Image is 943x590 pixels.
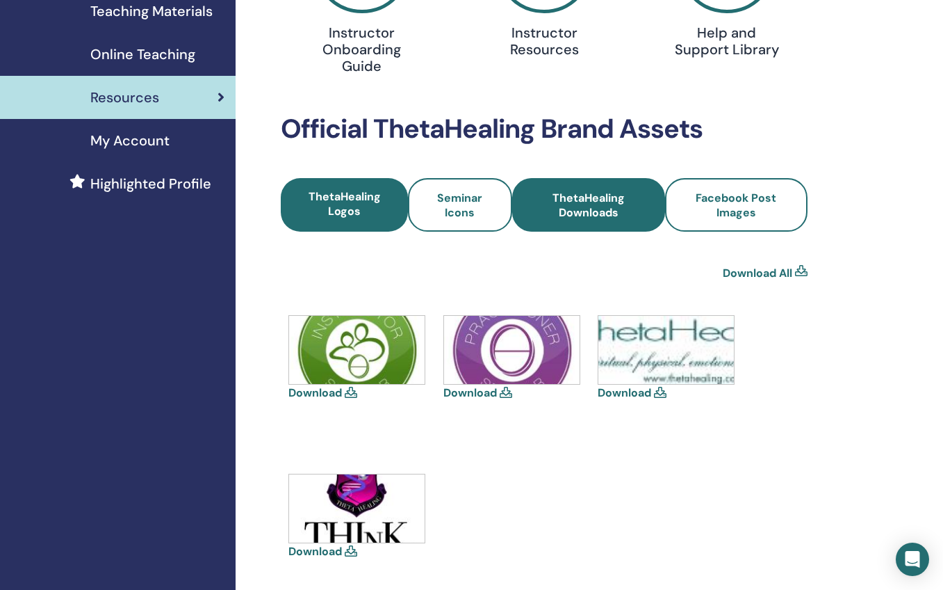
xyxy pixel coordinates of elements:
[437,191,482,220] span: Seminar Icons
[408,178,512,232] a: Seminar Icons
[444,316,580,384] img: icons-practitioner.jpg
[289,475,425,543] img: think-shield.jpg
[90,173,211,194] span: Highlighted Profile
[288,544,342,559] a: Download
[309,189,381,218] span: ThetaHealing Logos
[281,113,807,145] h2: Official ThetaHealing Brand Assets
[281,178,408,232] a: ThetaHealing Logos
[304,24,420,74] h4: Instructor Onboarding Guide
[669,24,785,58] h4: Help and Support Library
[723,265,792,282] a: Download All
[598,316,734,384] img: thetahealing-logo-a-copy.jpg
[531,191,646,220] span: ThetaHealing Downloads
[90,1,213,22] span: Teaching Materials
[289,316,425,384] img: icons-instructor.jpg
[90,130,170,151] span: My Account
[696,191,776,220] span: Facebook Post Images
[665,178,807,232] a: Facebook Post Images
[486,24,602,58] h4: Instructor Resources
[598,385,651,400] a: Download
[512,178,665,232] a: ThetaHealing Downloads
[896,543,929,576] div: Open Intercom Messenger
[288,385,342,400] a: Download
[443,385,497,400] a: Download
[90,44,195,65] span: Online Teaching
[90,87,159,108] span: Resources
